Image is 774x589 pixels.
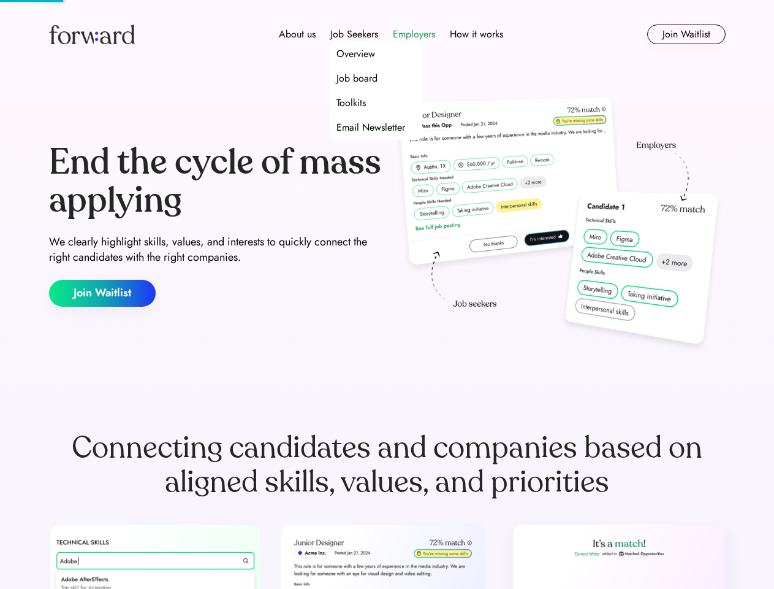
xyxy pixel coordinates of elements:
[330,27,378,42] div: Job Seekers
[49,25,135,44] img: Forward logo
[336,71,378,86] div: Job board
[49,280,156,307] button: Join Waitlist
[336,120,405,135] div: Email Newsletter
[49,234,382,265] div: We clearly highlight skills, values, and interests to quickly connect the right candidates with t...
[336,47,375,61] div: Overview
[279,27,316,42] div: About us
[49,431,726,499] div: Connecting candidates and companies based on aligned skills, values, and priorities
[450,27,503,42] div: How it works
[393,27,435,42] div: Employers
[647,25,726,44] button: Join Waitlist
[49,144,382,219] div: End the cycle of mass applying
[392,93,726,357] img: hero-image.png
[336,96,366,110] div: Toolkits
